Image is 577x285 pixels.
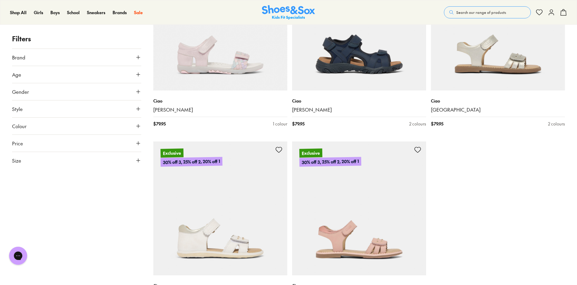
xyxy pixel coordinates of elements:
div: 2 colours [409,121,426,127]
a: Sale [134,9,143,16]
a: Exclusive30% off 3, 25% off 2, 20% off 1 [153,141,287,275]
span: Brand [12,54,25,61]
span: Girls [34,9,43,15]
span: Shop All [10,9,27,15]
a: Sneakers [87,9,105,16]
img: SNS_Logo_Responsive.svg [262,5,315,20]
a: [PERSON_NAME] [153,106,287,113]
button: Search our range of products [444,6,531,18]
p: 30% off 3, 25% off 2, 20% off 1 [161,157,222,167]
a: Shoes & Sox [262,5,315,20]
span: Sneakers [87,9,105,15]
span: Sale [134,9,143,15]
button: Brand [12,49,141,66]
button: Price [12,135,141,152]
span: Colour [12,122,27,130]
p: Ciao [431,98,565,104]
span: $ 79.95 [292,121,304,127]
div: 1 colour [273,121,287,127]
span: Search our range of products [456,10,506,15]
span: Age [12,71,21,78]
a: Brands [113,9,127,16]
span: Size [12,157,21,164]
a: [PERSON_NAME] [292,106,426,113]
a: Shop All [10,9,27,16]
p: Exclusive [161,149,183,158]
button: Size [12,152,141,169]
p: Exclusive [299,149,322,158]
p: 30% off 3, 25% off 2, 20% off 1 [299,157,361,167]
a: [GEOGRAPHIC_DATA] [431,106,565,113]
a: Exclusive30% off 3, 25% off 2, 20% off 1 [292,141,426,275]
button: Colour [12,118,141,135]
button: Age [12,66,141,83]
iframe: Gorgias live chat messenger [6,245,30,267]
button: Style [12,100,141,117]
span: Gender [12,88,29,95]
p: Filters [12,34,141,44]
span: Style [12,105,23,112]
p: Ciao [292,98,426,104]
span: Boys [50,9,60,15]
button: Gender [12,83,141,100]
span: $ 79.95 [431,121,443,127]
a: Girls [34,9,43,16]
a: School [67,9,80,16]
span: $ 79.95 [153,121,166,127]
p: Ciao [153,98,287,104]
div: 2 colours [548,121,565,127]
a: Boys [50,9,60,16]
span: Brands [113,9,127,15]
span: Price [12,140,23,147]
span: School [67,9,80,15]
